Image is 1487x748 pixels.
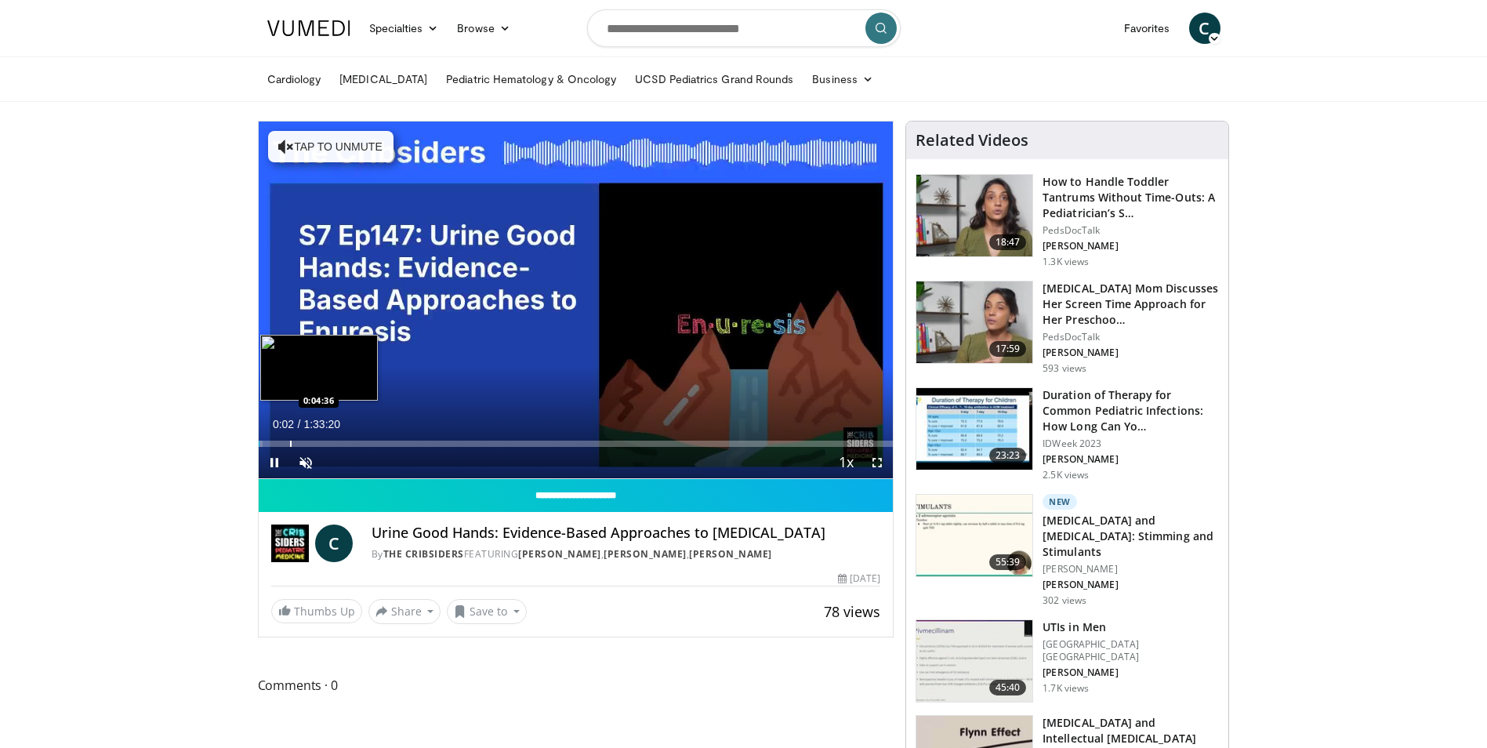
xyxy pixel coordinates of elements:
div: [DATE] [838,572,880,586]
p: 593 views [1043,362,1086,375]
h3: UTIs in Men [1043,619,1219,635]
img: The Cribsiders [271,525,309,562]
p: [PERSON_NAME] [1043,347,1219,359]
p: 1.7K views [1043,682,1089,695]
img: image.jpeg [260,335,378,401]
a: Pediatric Hematology & Oncology [437,64,626,95]
div: Progress Bar [259,441,894,447]
a: 45:40 UTIs in Men [GEOGRAPHIC_DATA] [GEOGRAPHIC_DATA] [PERSON_NAME] 1.7K views [916,619,1219,703]
span: 78 views [824,602,880,621]
a: The Cribsiders [383,547,464,561]
span: 1:33:20 [303,418,340,430]
h3: [MEDICAL_DATA] and Intellectual [MEDICAL_DATA] [1043,715,1219,746]
div: By FEATURING , , [372,547,881,561]
a: 17:59 [MEDICAL_DATA] Mom Discusses Her Screen Time Approach for Her Preschoo… PedsDocTalk [PERSON... [916,281,1219,375]
a: [PERSON_NAME] [518,547,601,561]
a: UCSD Pediatrics Grand Rounds [626,64,803,95]
a: Business [803,64,883,95]
a: Specialties [360,13,448,44]
button: Fullscreen [861,447,893,478]
span: 18:47 [989,234,1027,250]
img: 545bfb05-4c46-43eb-a600-77e1c8216bd9.150x105_q85_crop-smart_upscale.jpg [916,281,1032,363]
a: Cardiology [258,64,331,95]
p: 2.5K views [1043,469,1089,481]
button: Pause [259,447,290,478]
span: 23:23 [989,448,1027,463]
button: Unmute [290,447,321,478]
p: [PERSON_NAME] [1043,579,1219,591]
a: [PERSON_NAME] [689,547,772,561]
a: C [1189,13,1220,44]
p: [GEOGRAPHIC_DATA] [GEOGRAPHIC_DATA] [1043,638,1219,663]
h3: [MEDICAL_DATA] and [MEDICAL_DATA]: Stimming and Stimulants [1043,513,1219,560]
p: PedsDocTalk [1043,331,1219,343]
p: [PERSON_NAME] [1043,453,1219,466]
button: Share [368,599,441,624]
img: d36e463e-79e1-402d-9e36-b355bbb887a9.150x105_q85_crop-smart_upscale.jpg [916,495,1032,576]
a: Thumbs Up [271,599,362,623]
video-js: Video Player [259,122,894,479]
a: 55:39 New [MEDICAL_DATA] and [MEDICAL_DATA]: Stimming and Stimulants [PERSON_NAME] [PERSON_NAME] ... [916,494,1219,607]
p: [PERSON_NAME] [1043,666,1219,679]
span: 55:39 [989,554,1027,570]
h3: How to Handle Toddler Tantrums Without Time-Outs: A Pediatrician’s S… [1043,174,1219,221]
a: 23:23 Duration of Therapy for Common Pediatric Infections: How Long Can Yo… IDWeek 2023 [PERSON_N... [916,387,1219,481]
img: 74613b7e-5bf6-46a9-bdeb-c4eecc642b54.150x105_q85_crop-smart_upscale.jpg [916,620,1032,702]
span: 45:40 [989,680,1027,695]
button: Tap to unmute [268,131,394,162]
img: e1c5528f-ea3e-4198-aec8-51b2a8490044.150x105_q85_crop-smart_upscale.jpg [916,388,1032,470]
h3: [MEDICAL_DATA] Mom Discusses Her Screen Time Approach for Her Preschoo… [1043,281,1219,328]
h4: Related Videos [916,131,1028,150]
p: [PERSON_NAME] [1043,240,1219,252]
a: 18:47 How to Handle Toddler Tantrums Without Time-Outs: A Pediatrician’s S… PedsDocTalk [PERSON_N... [916,174,1219,268]
p: New [1043,494,1077,510]
button: Playback Rate [830,447,861,478]
a: [MEDICAL_DATA] [330,64,437,95]
a: Browse [448,13,520,44]
img: VuMedi Logo [267,20,350,36]
a: C [315,525,353,562]
p: 1.3K views [1043,256,1089,268]
p: [PERSON_NAME] [1043,563,1219,576]
a: Favorites [1115,13,1180,44]
h4: Urine Good Hands: Evidence-Based Approaches to [MEDICAL_DATA] [372,525,881,542]
span: 0:02 [273,418,294,430]
input: Search topics, interventions [587,9,901,47]
a: [PERSON_NAME] [604,547,687,561]
p: 302 views [1043,594,1086,607]
button: Save to [447,599,527,624]
span: 17:59 [989,341,1027,357]
h3: Duration of Therapy for Common Pediatric Infections: How Long Can Yo… [1043,387,1219,434]
img: 50ea502b-14b0-43c2-900c-1755f08e888a.150x105_q85_crop-smart_upscale.jpg [916,175,1032,256]
span: / [298,418,301,430]
span: Comments 0 [258,675,894,695]
p: IDWeek 2023 [1043,438,1219,450]
p: PedsDocTalk [1043,224,1219,237]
